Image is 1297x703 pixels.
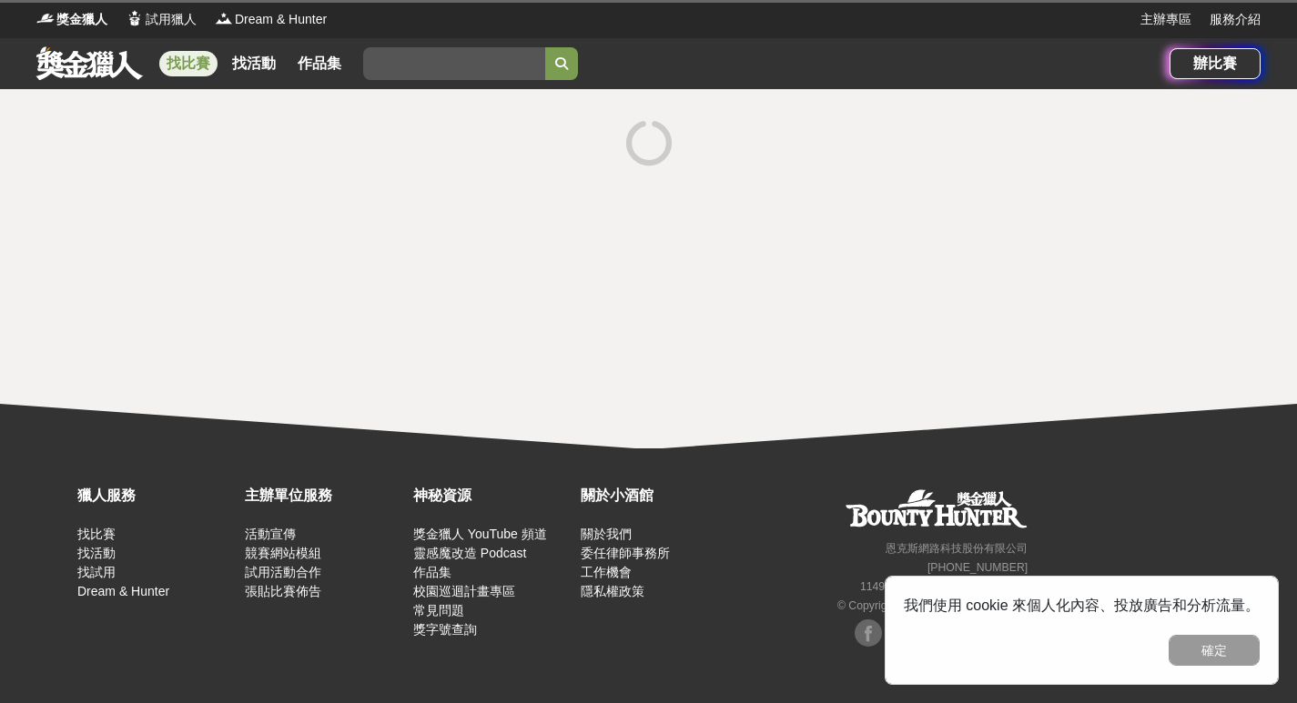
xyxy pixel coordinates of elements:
[927,561,1028,574] small: [PHONE_NUMBER]
[413,546,526,560] a: 靈感魔改造 Podcast
[581,527,632,541] a: 關於我們
[77,485,236,507] div: 獵人服務
[159,51,218,76] a: 找比賽
[77,565,116,579] a: 找試用
[146,10,197,29] span: 試用獵人
[77,584,169,598] a: Dream & Hunter
[215,10,327,29] a: LogoDream & Hunter
[1210,10,1261,29] a: 服務介紹
[886,542,1028,555] small: 恩克斯網路科技股份有限公司
[413,622,477,637] a: 獎字號查詢
[36,10,107,29] a: Logo獎金獵人
[904,598,1260,613] span: 我們使用 cookie 來個人化內容、投放廣告和分析流量。
[581,485,739,507] div: 關於小酒館
[36,9,55,27] img: Logo
[413,565,451,579] a: 作品集
[413,485,572,507] div: 神秘資源
[245,527,296,541] a: 活動宣傳
[581,565,632,579] a: 工作機會
[245,485,403,507] div: 主辦單位服務
[860,580,1028,593] small: 11494 [STREET_ADDRESS] 3 樓
[581,546,670,560] a: 委任律師事務所
[56,10,107,29] span: 獎金獵人
[77,546,116,560] a: 找活動
[126,10,197,29] a: Logo試用獵人
[235,10,327,29] span: Dream & Hunter
[855,619,882,647] img: Facebook
[1169,635,1260,666] button: 確定
[290,51,349,76] a: 作品集
[225,51,283,76] a: 找活動
[215,9,233,27] img: Logo
[413,584,515,598] a: 校園巡迴計畫專區
[581,584,644,598] a: 隱私權政策
[1170,48,1261,79] a: 辦比賽
[126,9,144,27] img: Logo
[245,565,321,579] a: 試用活動合作
[245,584,321,598] a: 張貼比賽佈告
[837,599,1028,612] small: © Copyright 2025 . All Rights Reserved.
[413,527,547,541] a: 獎金獵人 YouTube 頻道
[245,546,321,560] a: 競賽網站模組
[1140,10,1191,29] a: 主辦專區
[77,527,116,541] a: 找比賽
[413,603,464,618] a: 常見問題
